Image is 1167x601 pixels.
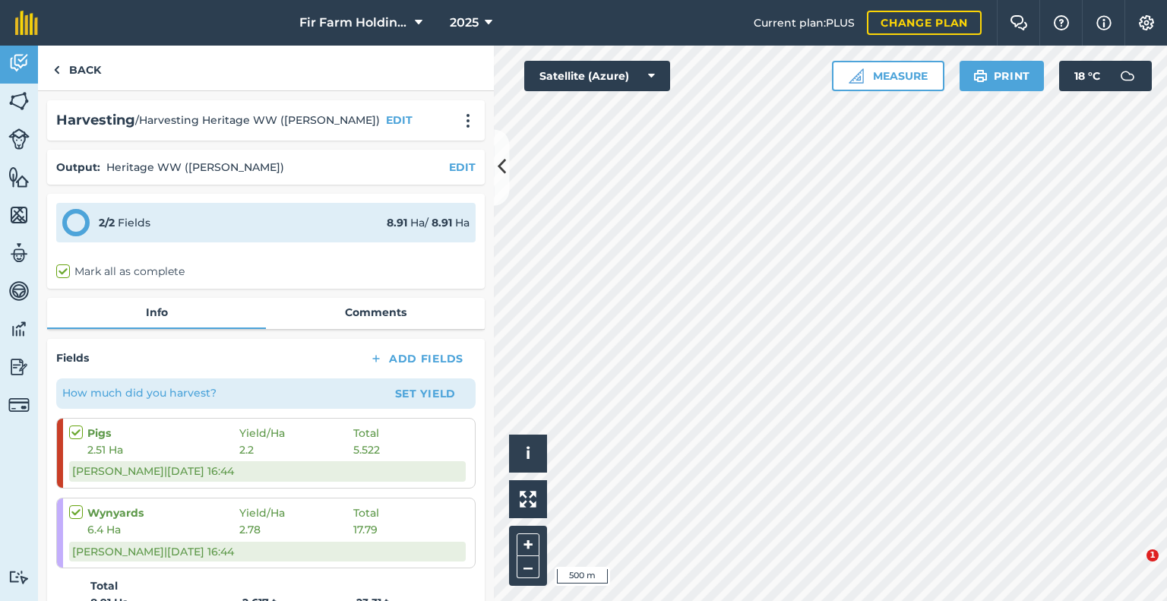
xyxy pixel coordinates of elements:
[867,11,982,35] a: Change plan
[87,521,239,538] span: 6.4 Ha
[90,577,118,594] strong: Total
[353,521,378,538] span: 17.79
[299,14,409,32] span: Fir Farm Holdings Limited
[56,109,135,131] h2: Harvesting
[69,542,466,561] div: [PERSON_NAME] | [DATE] 16:44
[517,533,539,556] button: +
[1010,15,1028,30] img: Two speech bubbles overlapping with the left bubble in the forefront
[8,52,30,74] img: svg+xml;base64,PD94bWwgdmVyc2lvbj0iMS4wIiBlbmNvZGluZz0idXRmLTgiPz4KPCEtLSBHZW5lcmF0b3I6IEFkb2JlIE...
[1112,61,1143,91] img: svg+xml;base64,PD94bWwgdmVyc2lvbj0iMS4wIiBlbmNvZGluZz0idXRmLTgiPz4KPCEtLSBHZW5lcmF0b3I6IEFkb2JlIE...
[450,14,479,32] span: 2025
[8,356,30,378] img: svg+xml;base64,PD94bWwgdmVyc2lvbj0iMS4wIiBlbmNvZGluZz0idXRmLTgiPz4KPCEtLSBHZW5lcmF0b3I6IEFkb2JlIE...
[353,505,379,521] span: Total
[524,61,670,91] button: Satellite (Azure)
[8,166,30,188] img: svg+xml;base64,PHN2ZyB4bWxucz0iaHR0cDovL3d3dy53My5vcmcvMjAwMC9zdmciIHdpZHRoPSI1NiIgaGVpZ2h0PSI2MC...
[387,214,470,231] div: Ha / Ha
[960,61,1045,91] button: Print
[38,46,116,90] a: Back
[53,61,60,79] img: svg+xml;base64,PHN2ZyB4bWxucz0iaHR0cDovL3d3dy53My5vcmcvMjAwMC9zdmciIHdpZHRoPSI5IiBoZWlnaHQ9IjI0Ii...
[832,61,944,91] button: Measure
[387,216,407,229] strong: 8.91
[239,505,353,521] span: Yield / Ha
[99,214,150,231] div: Fields
[8,394,30,416] img: svg+xml;base64,PD94bWwgdmVyc2lvbj0iMS4wIiBlbmNvZGluZz0idXRmLTgiPz4KPCEtLSBHZW5lcmF0b3I6IEFkb2JlIE...
[56,159,100,176] h4: Output :
[381,381,470,406] button: Set Yield
[8,242,30,264] img: svg+xml;base64,PD94bWwgdmVyc2lvbj0iMS4wIiBlbmNvZGluZz0idXRmLTgiPz4KPCEtLSBHZW5lcmF0b3I6IEFkb2JlIE...
[87,505,239,521] strong: Wynyards
[69,461,466,481] div: [PERSON_NAME] | [DATE] 16:44
[135,112,380,128] span: / Harvesting Heritage WW ([PERSON_NAME])
[15,11,38,35] img: fieldmargin Logo
[56,350,89,366] h4: Fields
[357,348,476,369] button: Add Fields
[106,159,284,176] p: Heritage WW ([PERSON_NAME])
[449,159,476,176] button: EDIT
[8,280,30,302] img: svg+xml;base64,PD94bWwgdmVyc2lvbj0iMS4wIiBlbmNvZGluZz0idXRmLTgiPz4KPCEtLSBHZW5lcmF0b3I6IEFkb2JlIE...
[47,298,266,327] a: Info
[87,441,239,458] span: 2.51 Ha
[8,570,30,584] img: svg+xml;base64,PD94bWwgdmVyc2lvbj0iMS4wIiBlbmNvZGluZz0idXRmLTgiPz4KPCEtLSBHZW5lcmF0b3I6IEFkb2JlIE...
[973,67,988,85] img: svg+xml;base64,PHN2ZyB4bWxucz0iaHR0cDovL3d3dy53My5vcmcvMjAwMC9zdmciIHdpZHRoPSIxOSIgaGVpZ2h0PSIyNC...
[8,318,30,340] img: svg+xml;base64,PD94bWwgdmVyc2lvbj0iMS4wIiBlbmNvZGluZz0idXRmLTgiPz4KPCEtLSBHZW5lcmF0b3I6IEFkb2JlIE...
[1096,14,1112,32] img: svg+xml;base64,PHN2ZyB4bWxucz0iaHR0cDovL3d3dy53My5vcmcvMjAwMC9zdmciIHdpZHRoPSIxNyIgaGVpZ2h0PSIxNy...
[526,444,530,463] span: i
[1146,549,1159,561] span: 1
[1074,61,1100,91] span: 18 ° C
[849,68,864,84] img: Ruler icon
[517,556,539,578] button: –
[520,491,536,508] img: Four arrows, one pointing top left, one top right, one bottom right and the last bottom left
[509,435,547,473] button: i
[239,425,353,441] span: Yield / Ha
[1137,15,1156,30] img: A cog icon
[266,298,485,327] a: Comments
[239,521,353,538] span: 2.78
[8,90,30,112] img: svg+xml;base64,PHN2ZyB4bWxucz0iaHR0cDovL3d3dy53My5vcmcvMjAwMC9zdmciIHdpZHRoPSI1NiIgaGVpZ2h0PSI2MC...
[353,441,380,458] span: 5.522
[62,384,217,401] p: How much did you harvest?
[1115,549,1152,586] iframe: Intercom live chat
[87,425,239,441] strong: Pigs
[353,425,379,441] span: Total
[459,113,477,128] img: svg+xml;base64,PHN2ZyB4bWxucz0iaHR0cDovL3d3dy53My5vcmcvMjAwMC9zdmciIHdpZHRoPSIyMCIgaGVpZ2h0PSIyNC...
[8,128,30,150] img: svg+xml;base64,PD94bWwgdmVyc2lvbj0iMS4wIiBlbmNvZGluZz0idXRmLTgiPz4KPCEtLSBHZW5lcmF0b3I6IEFkb2JlIE...
[386,112,413,128] button: EDIT
[56,264,185,280] label: Mark all as complete
[1052,15,1071,30] img: A question mark icon
[432,216,452,229] strong: 8.91
[8,204,30,226] img: svg+xml;base64,PHN2ZyB4bWxucz0iaHR0cDovL3d3dy53My5vcmcvMjAwMC9zdmciIHdpZHRoPSI1NiIgaGVpZ2h0PSI2MC...
[99,216,115,229] strong: 2 / 2
[1059,61,1152,91] button: 18 °C
[239,441,353,458] span: 2.2
[754,14,855,31] span: Current plan : PLUS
